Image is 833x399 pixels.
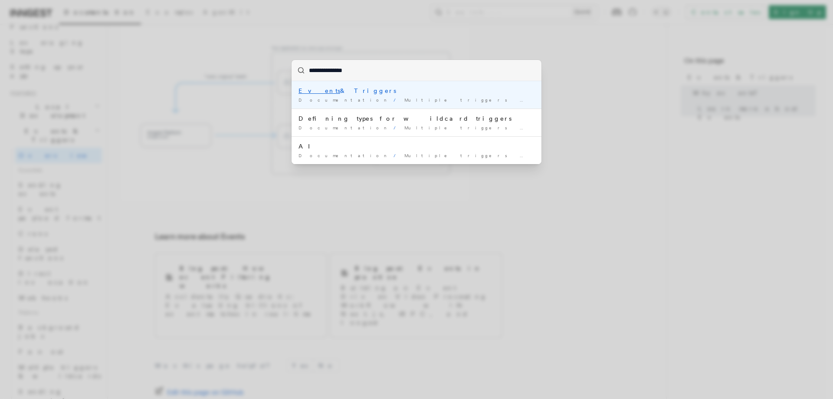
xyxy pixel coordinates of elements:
[298,87,340,94] mark: Events
[394,97,401,102] span: /
[404,97,593,102] span: Multiple triggers &
[298,153,390,158] span: Documentation
[394,125,401,130] span: /
[298,86,535,95] div: & Triggers
[404,153,593,158] span: Multiple triggers &
[394,153,401,158] span: /
[404,125,593,130] span: Multiple triggers &
[298,125,390,130] span: Documentation
[298,142,535,151] div: AI
[298,114,535,123] div: Defining types for wildcard triggers
[298,97,390,102] span: Documentation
